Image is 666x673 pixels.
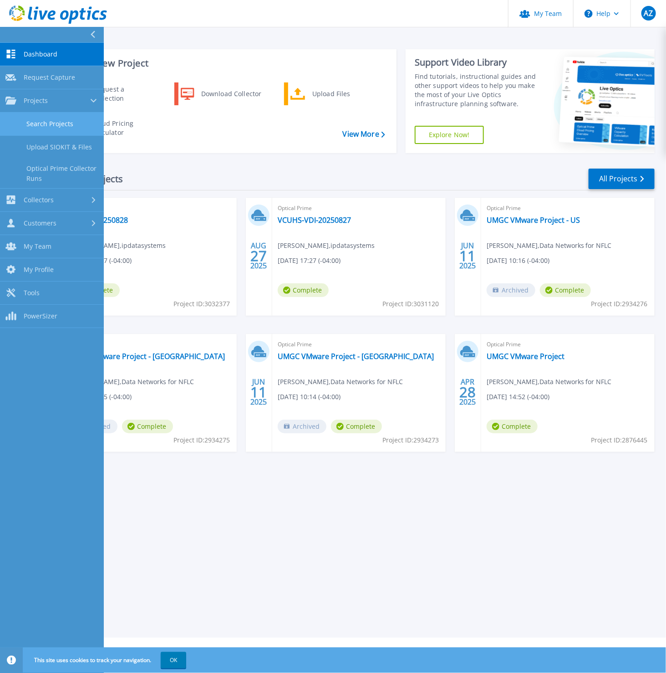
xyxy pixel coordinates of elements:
[278,377,403,387] span: [PERSON_NAME] , Data Networks for NFLC
[250,239,267,272] div: AUG 2025
[487,256,549,266] span: [DATE] 10:16 (-04:00)
[459,375,476,409] div: APR 2025
[278,420,326,433] span: Archived
[88,119,155,137] div: Cloud Pricing Calculator
[278,352,434,361] a: UMGC VMware Project - [GEOGRAPHIC_DATA]
[487,352,564,361] a: UMGC VMware Project
[459,239,476,272] div: JUN 2025
[122,420,173,433] span: Complete
[24,219,56,227] span: Customers
[644,10,653,17] span: AZ
[24,50,57,58] span: Dashboard
[459,388,476,396] span: 28
[250,375,267,409] div: JUN 2025
[278,216,351,225] a: VCUHS-VDI-20250827
[69,241,166,251] span: [PERSON_NAME] , ipdatasystems
[69,352,225,361] a: UMGC VMware Project - [GEOGRAPHIC_DATA]
[65,58,385,68] h3: Start a New Project
[278,241,375,251] span: [PERSON_NAME] , ipdatasystems
[24,312,57,320] span: PowerSizer
[487,203,649,213] span: Optical Prime
[250,252,267,260] span: 27
[278,339,440,349] span: Optical Prime
[161,652,186,668] button: OK
[278,256,341,266] span: [DATE] 17:27 (-04:00)
[591,435,648,445] span: Project ID: 2876445
[487,420,538,433] span: Complete
[487,392,549,402] span: [DATE] 14:52 (-04:00)
[25,652,186,668] span: This site uses cookies to track your navigation.
[173,435,230,445] span: Project ID: 2934275
[174,82,268,105] a: Download Collector
[69,339,231,349] span: Optical Prime
[197,85,265,103] div: Download Collector
[487,216,580,225] a: UMGC VMware Project - US
[24,242,51,251] span: My Team
[278,283,329,297] span: Complete
[69,377,194,387] span: [PERSON_NAME] , Data Networks for NFLC
[331,420,382,433] span: Complete
[24,266,54,274] span: My Profile
[487,283,535,297] span: Archived
[64,117,158,139] a: Cloud Pricing Calculator
[278,392,341,402] span: [DATE] 10:14 (-04:00)
[459,252,476,260] span: 11
[415,57,539,68] div: Support Video Library
[308,85,375,103] div: Upload Files
[250,388,267,396] span: 11
[382,435,439,445] span: Project ID: 2934273
[487,377,612,387] span: [PERSON_NAME] , Data Networks for NFLC
[24,289,40,297] span: Tools
[589,169,655,189] a: All Projects
[343,130,385,139] a: View More
[69,203,231,213] span: Optical Prime
[24,73,75,82] span: Request Capture
[382,299,439,309] span: Project ID: 3031120
[89,85,155,103] div: Request a Collection
[173,299,230,309] span: Project ID: 3032377
[64,82,158,105] a: Request a Collection
[415,126,484,144] a: Explore Now!
[24,196,54,204] span: Collectors
[591,299,648,309] span: Project ID: 2934276
[487,339,649,349] span: Optical Prime
[284,82,377,105] a: Upload Files
[487,241,612,251] span: [PERSON_NAME] , Data Networks for NFLC
[415,72,539,108] div: Find tutorials, instructional guides and other support videos to help you make the most of your L...
[278,203,440,213] span: Optical Prime
[24,97,48,105] span: Projects
[540,283,591,297] span: Complete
